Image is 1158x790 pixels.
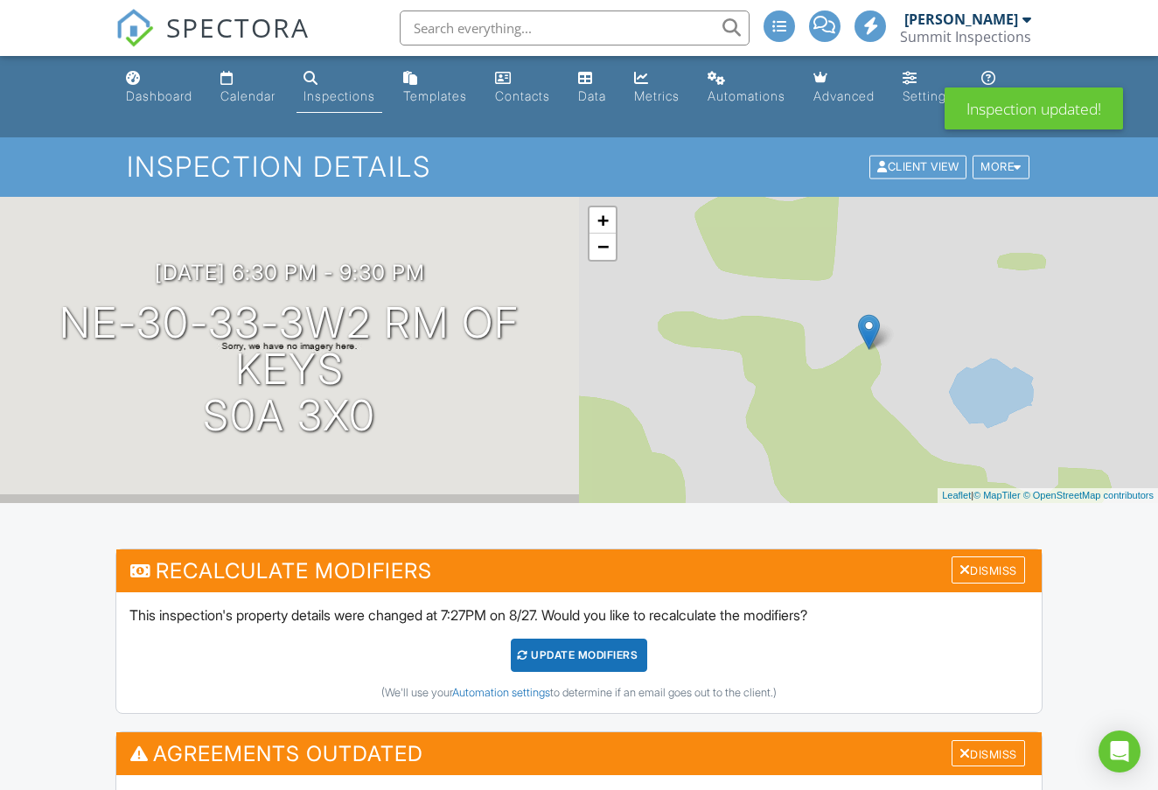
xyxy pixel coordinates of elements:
img: The Best Home Inspection Software - Spectora [115,9,154,47]
div: Dashboard [126,88,192,103]
div: Open Intercom Messenger [1099,731,1141,773]
a: Automations (Basic) [701,63,792,113]
div: Inspection updated! [945,87,1123,129]
a: Metrics [627,63,687,113]
div: Automations [708,88,785,103]
div: More [973,156,1029,179]
h3: Agreements Outdated [116,732,1041,775]
a: Support Center [974,63,1038,130]
div: Templates [403,88,467,103]
a: Calendar [213,63,283,113]
a: Automation settings [452,686,550,699]
a: Client View [868,159,971,172]
a: Zoom out [589,234,616,260]
h1: NE-30-33-3w2 RM of Keys S0A 3X0 [28,300,551,438]
a: Templates [396,63,474,113]
h3: Recalculate Modifiers [116,549,1041,592]
a: Contacts [488,63,557,113]
div: Calendar [220,88,276,103]
a: Advanced [806,63,882,113]
h1: Inspection Details [127,151,1031,182]
a: SPECTORA [115,24,310,60]
div: Summit Inspections [900,28,1031,45]
a: Data [571,63,613,113]
span: SPECTORA [166,9,310,45]
a: Inspections [296,63,382,113]
a: Settings [896,63,960,113]
input: Search everything... [400,10,750,45]
div: Inspections [303,88,375,103]
div: Data [578,88,606,103]
div: Metrics [634,88,680,103]
h3: [DATE] 6:30 pm - 9:30 pm [155,261,425,284]
a: Zoom in [589,207,616,234]
a: © MapTiler [973,490,1021,500]
a: Leaflet [942,490,971,500]
div: Settings [903,88,953,103]
div: (We'll use your to determine if an email goes out to the client.) [129,686,1028,700]
div: Client View [869,156,966,179]
div: UPDATE Modifiers [511,639,648,672]
div: Advanced [813,88,875,103]
div: | [938,488,1158,503]
a: © OpenStreetMap contributors [1023,490,1154,500]
a: Dashboard [119,63,199,113]
div: Dismiss [952,556,1025,584]
div: Contacts [495,88,550,103]
div: This inspection's property details were changed at 7:27PM on 8/27. Would you like to recalculate ... [116,592,1041,713]
div: Dismiss [952,740,1025,767]
div: [PERSON_NAME] [904,10,1018,28]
